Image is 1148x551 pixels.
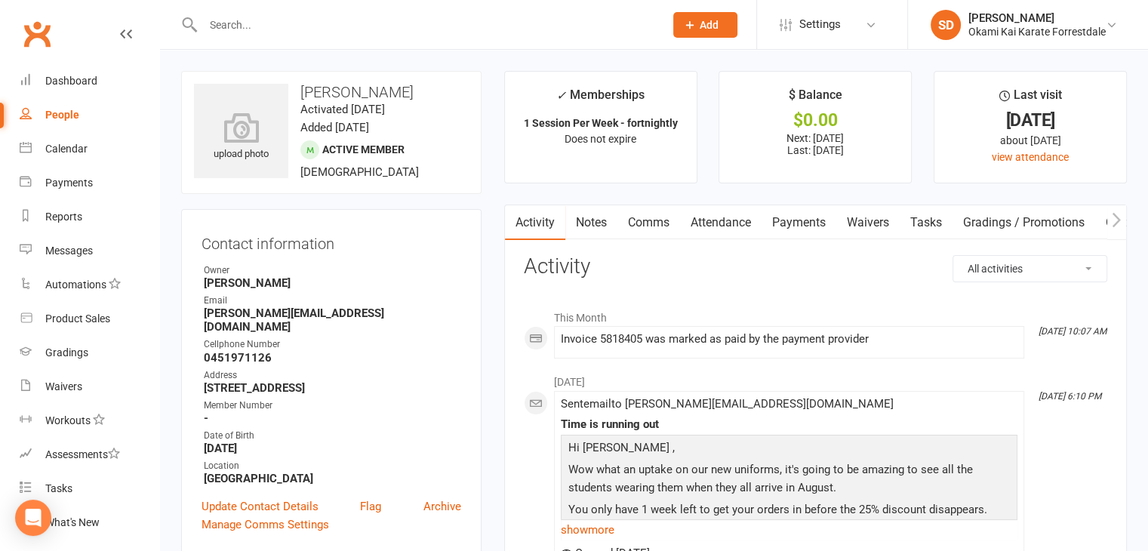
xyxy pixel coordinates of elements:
div: What's New [45,516,100,528]
a: Attendance [680,205,762,240]
input: Search... [199,14,654,35]
div: $0.00 [733,112,897,128]
a: Reports [20,200,159,234]
time: Activated [DATE] [300,103,385,116]
span: Sent email to [PERSON_NAME][EMAIL_ADDRESS][DOMAIN_NAME] [561,397,894,411]
a: Notes [565,205,617,240]
i: [DATE] 6:10 PM [1039,391,1101,402]
div: Address [204,368,461,383]
div: about [DATE] [948,132,1113,149]
a: People [20,98,159,132]
span: Settings [799,8,841,42]
a: Comms [617,205,680,240]
strong: 0451971126 [204,351,461,365]
a: Tasks [20,472,159,506]
i: ✓ [556,88,566,103]
div: Time is running out [561,418,1017,431]
strong: [STREET_ADDRESS] [204,381,461,395]
div: Date of Birth [204,429,461,443]
a: Flag [360,497,381,516]
span: [DEMOGRAPHIC_DATA] [300,165,419,179]
div: People [45,109,79,121]
div: Calendar [45,143,88,155]
div: Location [204,459,461,473]
a: Gradings / Promotions [953,205,1095,240]
div: Dashboard [45,75,97,87]
a: Archive [423,497,461,516]
a: Assessments [20,438,159,472]
h3: Contact information [202,229,461,252]
a: Automations [20,268,159,302]
div: Workouts [45,414,91,426]
strong: [DATE] [204,442,461,455]
span: Does not expire [565,133,636,145]
strong: 1 Session Per Week - fortnightly [524,117,678,129]
div: Reports [45,211,82,223]
a: view attendance [992,151,1069,163]
a: Tasks [900,205,953,240]
div: Tasks [45,482,72,494]
i: [DATE] 10:07 AM [1039,326,1106,337]
h3: [PERSON_NAME] [194,84,469,100]
div: [PERSON_NAME] [968,11,1106,25]
div: Messages [45,245,93,257]
a: Product Sales [20,302,159,336]
div: Gradings [45,346,88,359]
h3: Activity [524,255,1107,279]
p: Next: [DATE] Last: [DATE] [733,132,897,156]
div: Invoice 5818405 was marked as paid by the payment provider [561,333,1017,346]
a: Gradings [20,336,159,370]
div: Payments [45,177,93,189]
span: Add [700,19,719,31]
div: Email [204,294,461,308]
div: upload photo [194,112,288,162]
a: Dashboard [20,64,159,98]
a: Payments [20,166,159,200]
a: Workouts [20,404,159,438]
p: You only have 1 week left to get your orders in before the 25% discount disappears. [565,500,1014,522]
div: Owner [204,263,461,278]
div: Product Sales [45,312,110,325]
div: Cellphone Number [204,337,461,352]
p: Hi [PERSON_NAME] , [565,439,1014,460]
a: What's New [20,506,159,540]
p: Wow what an uptake on our new uniforms, it's going to be amazing to see all the students wearing ... [565,460,1014,500]
a: Clubworx [18,15,56,53]
strong: [PERSON_NAME][EMAIL_ADDRESS][DOMAIN_NAME] [204,306,461,334]
div: Automations [45,279,106,291]
a: Update Contact Details [202,497,319,516]
a: show more [561,519,1017,540]
div: Member Number [204,399,461,413]
div: Assessments [45,448,120,460]
a: Waivers [836,205,900,240]
div: [DATE] [948,112,1113,128]
div: Memberships [556,85,645,113]
a: Activity [505,205,565,240]
span: Active member [322,143,405,155]
div: Last visit [999,85,1062,112]
button: Add [673,12,737,38]
strong: - [204,411,461,425]
div: Waivers [45,380,82,392]
div: SD [931,10,961,40]
time: Added [DATE] [300,121,369,134]
div: $ Balance [789,85,842,112]
a: Payments [762,205,836,240]
strong: [PERSON_NAME] [204,276,461,290]
div: Okami Kai Karate Forrestdale [968,25,1106,38]
li: [DATE] [524,366,1107,390]
a: Waivers [20,370,159,404]
strong: [GEOGRAPHIC_DATA] [204,472,461,485]
a: Messages [20,234,159,268]
a: Manage Comms Settings [202,516,329,534]
div: Open Intercom Messenger [15,500,51,536]
li: This Month [524,302,1107,326]
a: Calendar [20,132,159,166]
